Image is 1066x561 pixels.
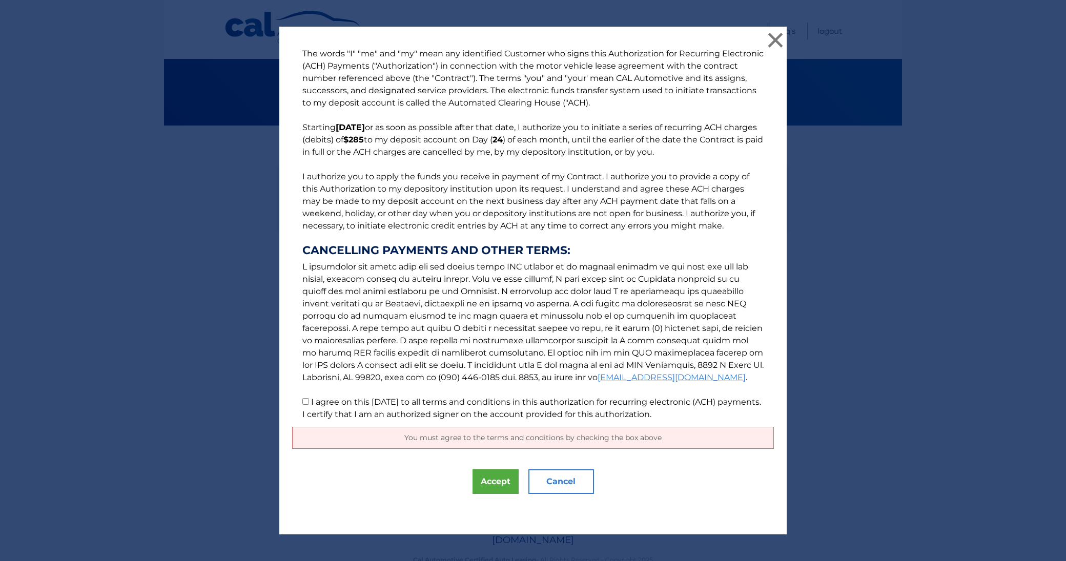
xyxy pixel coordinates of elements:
strong: CANCELLING PAYMENTS AND OTHER TERMS: [302,244,764,257]
b: 24 [493,135,503,144]
a: [EMAIL_ADDRESS][DOMAIN_NAME] [598,372,746,382]
button: × [765,30,786,50]
span: You must agree to the terms and conditions by checking the box above [404,433,662,442]
button: Accept [473,469,519,494]
b: $285 [343,135,364,144]
b: [DATE] [336,122,365,132]
p: The words "I" "me" and "my" mean any identified Customer who signs this Authorization for Recurri... [292,48,774,421]
label: I agree on this [DATE] to all terms and conditions in this authorization for recurring electronic... [302,397,761,419]
button: Cancel [528,469,594,494]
